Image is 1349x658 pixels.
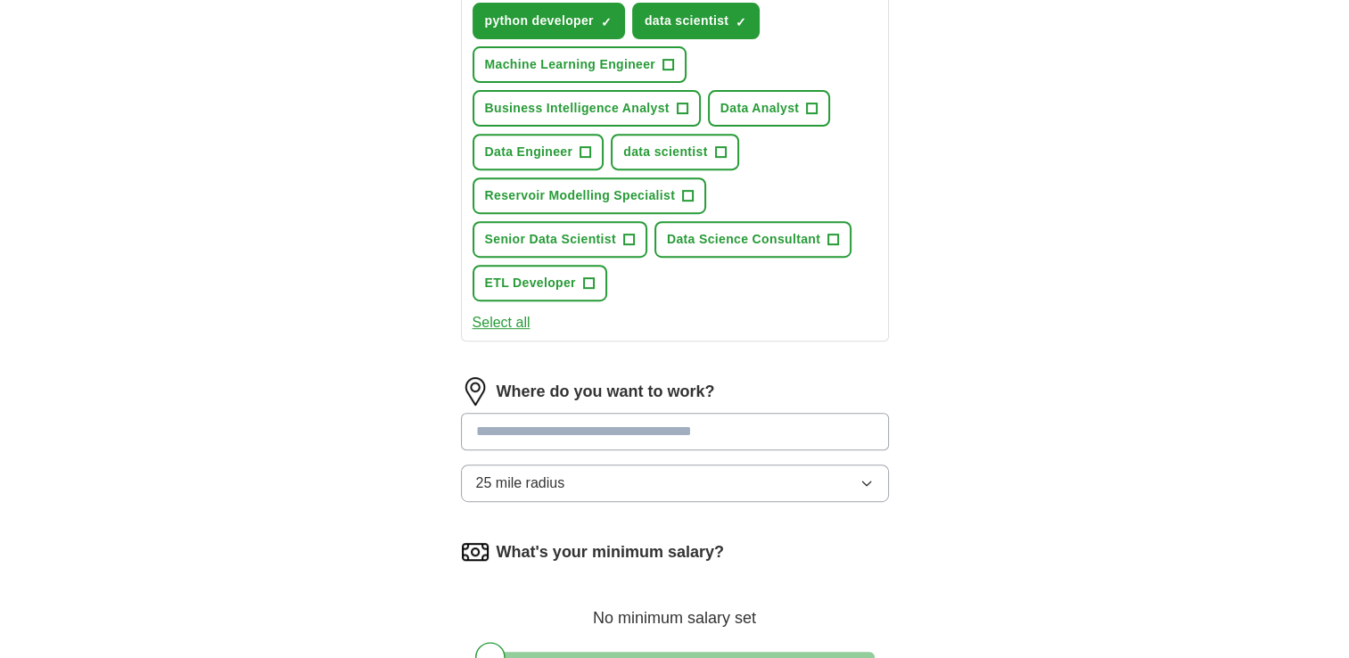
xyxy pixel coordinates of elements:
[497,540,724,564] label: What's your minimum salary?
[623,143,707,161] span: data scientist
[708,90,831,127] button: Data Analyst
[473,312,531,333] button: Select all
[473,221,647,258] button: Senior Data Scientist
[473,177,707,214] button: Reservoir Modelling Specialist
[473,3,625,39] button: python developer✓
[485,230,616,249] span: Senior Data Scientist
[476,473,565,494] span: 25 mile radius
[473,265,607,301] button: ETL Developer
[485,274,576,292] span: ETL Developer
[485,186,676,205] span: Reservoir Modelling Specialist
[485,143,573,161] span: Data Engineer
[645,12,728,30] span: data scientist
[473,46,687,83] button: Machine Learning Engineer
[461,377,489,406] img: location.png
[485,99,670,118] span: Business Intelligence Analyst
[461,538,489,566] img: salary.png
[473,90,701,127] button: Business Intelligence Analyst
[473,134,605,170] button: Data Engineer
[461,465,889,502] button: 25 mile radius
[485,12,594,30] span: python developer
[632,3,760,39] button: data scientist✓
[654,221,851,258] button: Data Science Consultant
[611,134,738,170] button: data scientist
[601,15,612,29] span: ✓
[736,15,746,29] span: ✓
[667,230,820,249] span: Data Science Consultant
[720,99,800,118] span: Data Analyst
[461,588,889,630] div: No minimum salary set
[497,380,715,404] label: Where do you want to work?
[485,55,656,74] span: Machine Learning Engineer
